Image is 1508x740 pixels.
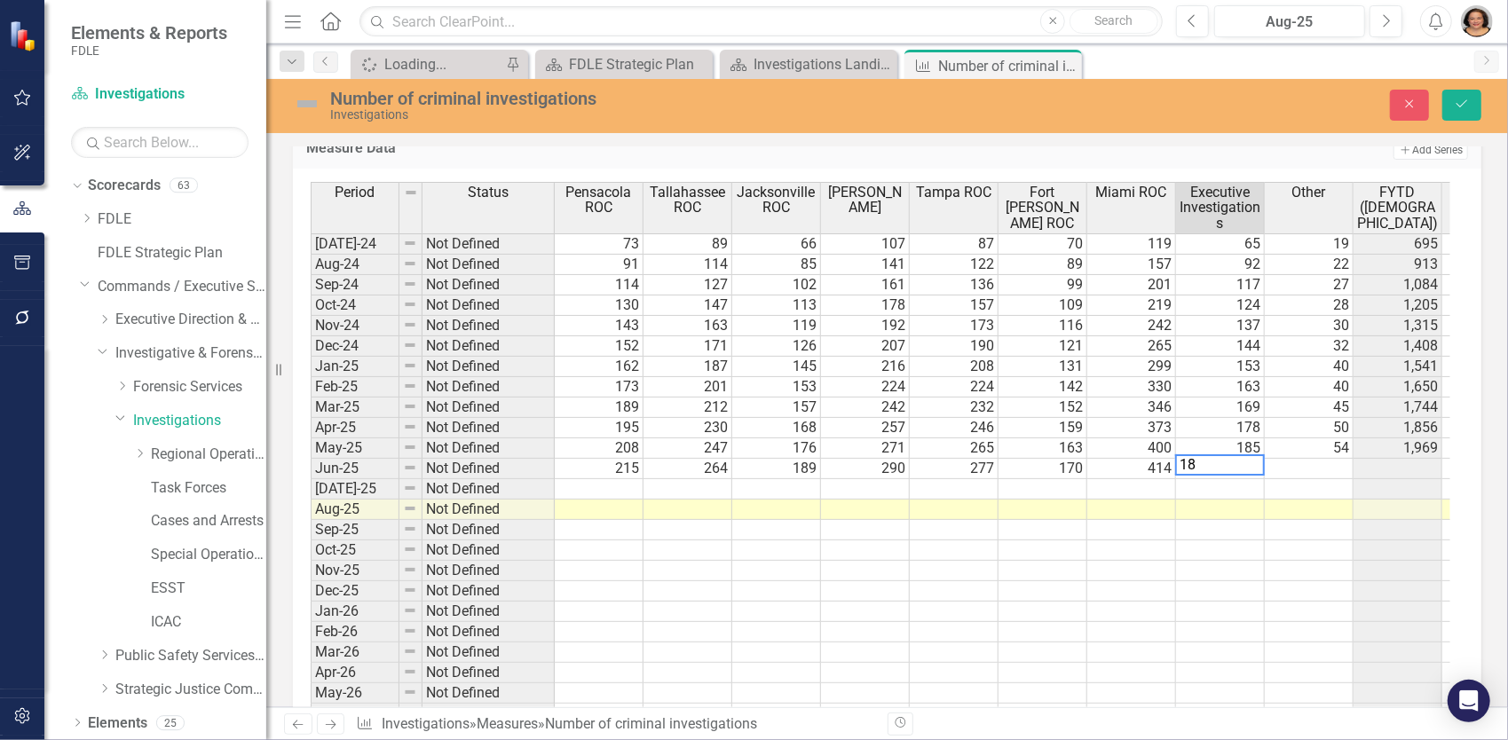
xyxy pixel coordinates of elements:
td: Not Defined [422,459,555,479]
td: 195 [555,418,643,438]
img: 8DAGhfEEPCf229AAAAAElFTkSuQmCC [403,685,417,699]
td: Mar-26 [311,642,399,663]
td: 185 [1176,438,1265,459]
span: Search [1095,13,1133,28]
td: 192 [821,316,910,336]
td: Not Defined [422,642,555,663]
div: 63 [170,178,198,193]
td: 246 [910,418,999,438]
td: 176 [732,438,821,459]
h3: Measure Data [306,140,939,156]
td: 119 [1087,233,1176,255]
td: Not Defined [422,581,555,602]
td: 695 [1354,233,1442,255]
td: 178 [821,295,910,316]
td: 169 [1176,398,1265,418]
div: 25 [156,715,185,730]
td: [DATE]-24 [311,233,399,255]
img: 8DAGhfEEPCf229AAAAAElFTkSuQmCC [403,277,417,291]
td: 157 [732,398,821,418]
td: 70 [999,233,1087,255]
img: 8DAGhfEEPCf229AAAAAElFTkSuQmCC [403,399,417,413]
td: Not Defined [422,561,555,581]
td: 1,650 [1354,377,1442,398]
td: 170 [999,459,1087,479]
td: 168 [732,418,821,438]
a: Investigations [71,84,249,105]
td: 107 [821,233,910,255]
td: 264 [643,459,732,479]
td: 144 [1176,336,1265,357]
td: 99 [999,275,1087,295]
button: Add Series [1394,140,1468,160]
td: Sep-24 [311,275,399,295]
td: 66 [732,233,821,255]
td: [DATE]-25 [311,479,399,500]
td: Apr-26 [311,663,399,683]
img: 8DAGhfEEPCf229AAAAAElFTkSuQmCC [403,501,417,516]
img: 8DAGhfEEPCf229AAAAAElFTkSuQmCC [403,624,417,638]
td: 173 [555,377,643,398]
td: 219 [1087,295,1176,316]
td: 162 [555,357,643,377]
td: Not Defined [422,438,555,459]
td: 187 [643,357,732,377]
td: 208 [910,357,999,377]
img: 8DAGhfEEPCf229AAAAAElFTkSuQmCC [403,338,417,352]
td: 27 [1265,275,1354,295]
a: Executive Direction & Business Support [115,310,266,330]
td: 153 [1176,357,1265,377]
img: Nancy Verhine [1461,5,1493,37]
input: Search Below... [71,127,249,158]
td: Apr-25 [311,418,399,438]
td: 224 [821,377,910,398]
td: 147 [643,295,732,316]
div: FDLE Strategic Plan [569,53,708,75]
td: Not Defined [422,479,555,500]
td: 299 [1087,357,1176,377]
td: Not Defined [422,377,555,398]
td: 216 [821,357,910,377]
td: 102 [732,275,821,295]
td: 19 [1265,233,1354,255]
td: 400 [1087,438,1176,459]
td: Not Defined [422,316,555,336]
td: Aug-25 [311,500,399,520]
td: Not Defined [422,520,555,540]
td: 45 [1265,398,1354,418]
img: 8DAGhfEEPCf229AAAAAElFTkSuQmCC [403,603,417,618]
td: 153 [732,377,821,398]
a: Scorecards [88,176,161,196]
td: 143 [555,316,643,336]
button: Aug-25 [1214,5,1365,37]
td: 124 [1176,295,1265,316]
td: 212 [643,398,732,418]
td: 161 [821,275,910,295]
td: 65 [1176,233,1265,255]
td: 137 [1176,316,1265,336]
img: 8DAGhfEEPCf229AAAAAElFTkSuQmCC [403,236,417,250]
td: May-26 [311,683,399,704]
button: Search [1070,9,1158,34]
td: 127 [643,275,732,295]
span: FYTD ([DEMOGRAPHIC_DATA]) [1357,185,1438,232]
td: 201 [643,377,732,398]
td: 50 [1265,418,1354,438]
td: 913 [1354,255,1442,275]
td: 1,084 [1354,275,1442,295]
td: 91 [555,255,643,275]
td: 373 [1087,418,1176,438]
td: Not Defined [422,704,555,724]
td: 414 [1087,459,1176,479]
td: 215 [555,459,643,479]
td: 28 [1265,295,1354,316]
a: Investigations [382,715,470,732]
td: 247 [643,438,732,459]
div: Number of criminal investigations [545,715,757,732]
input: Search ClearPoint... [359,6,1163,37]
td: 346 [1087,398,1176,418]
img: 8DAGhfEEPCf229AAAAAElFTkSuQmCC [403,665,417,679]
td: 163 [643,316,732,336]
td: 242 [821,398,910,418]
td: Mar-25 [311,398,399,418]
